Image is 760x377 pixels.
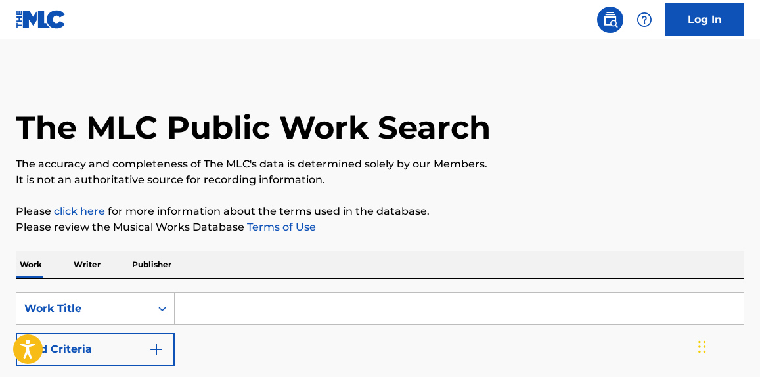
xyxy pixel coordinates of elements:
[244,221,316,233] a: Terms of Use
[16,156,744,172] p: The accuracy and completeness of The MLC's data is determined solely by our Members.
[16,172,744,188] p: It is not an authoritative source for recording information.
[16,251,46,278] p: Work
[631,7,658,33] div: Help
[16,219,744,235] p: Please review the Musical Works Database
[637,12,652,28] img: help
[70,251,104,278] p: Writer
[602,12,618,28] img: search
[665,3,744,36] a: Log In
[16,333,175,366] button: Add Criteria
[16,204,744,219] p: Please for more information about the terms used in the database.
[128,251,175,278] p: Publisher
[597,7,623,33] a: Public Search
[16,10,66,29] img: MLC Logo
[54,205,105,217] a: click here
[148,342,164,357] img: 9d2ae6d4665cec9f34b9.svg
[24,301,143,317] div: Work Title
[694,314,760,377] iframe: Chat Widget
[698,327,706,366] div: Drag
[16,108,491,147] h1: The MLC Public Work Search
